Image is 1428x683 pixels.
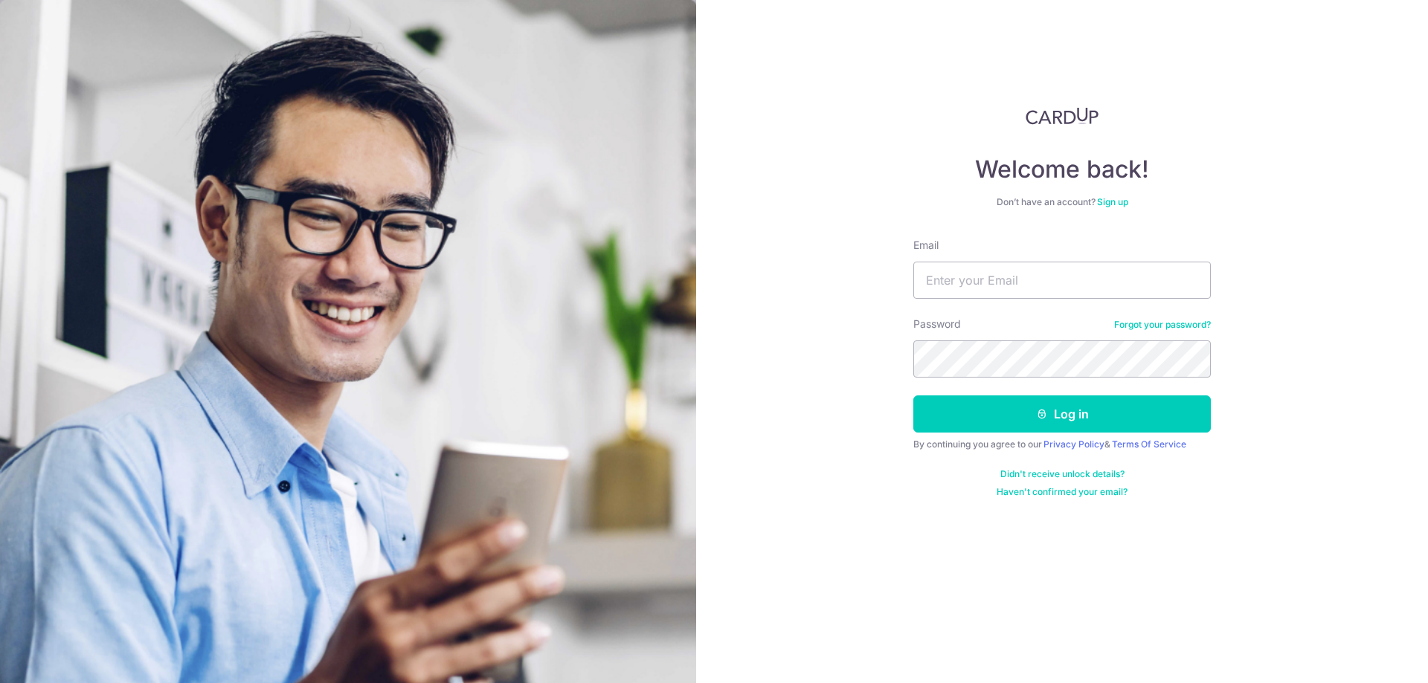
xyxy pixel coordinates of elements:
a: Privacy Policy [1043,438,1104,450]
label: Password [913,317,961,331]
a: Sign up [1097,196,1128,207]
a: Haven't confirmed your email? [997,486,1128,498]
a: Terms Of Service [1112,438,1186,450]
h4: Welcome back! [913,155,1211,184]
label: Email [913,238,939,253]
button: Log in [913,395,1211,433]
div: By continuing you agree to our & [913,438,1211,450]
input: Enter your Email [913,262,1211,299]
div: Don’t have an account? [913,196,1211,208]
img: CardUp Logo [1026,107,1099,125]
a: Didn't receive unlock details? [1000,468,1125,480]
a: Forgot your password? [1114,319,1211,331]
